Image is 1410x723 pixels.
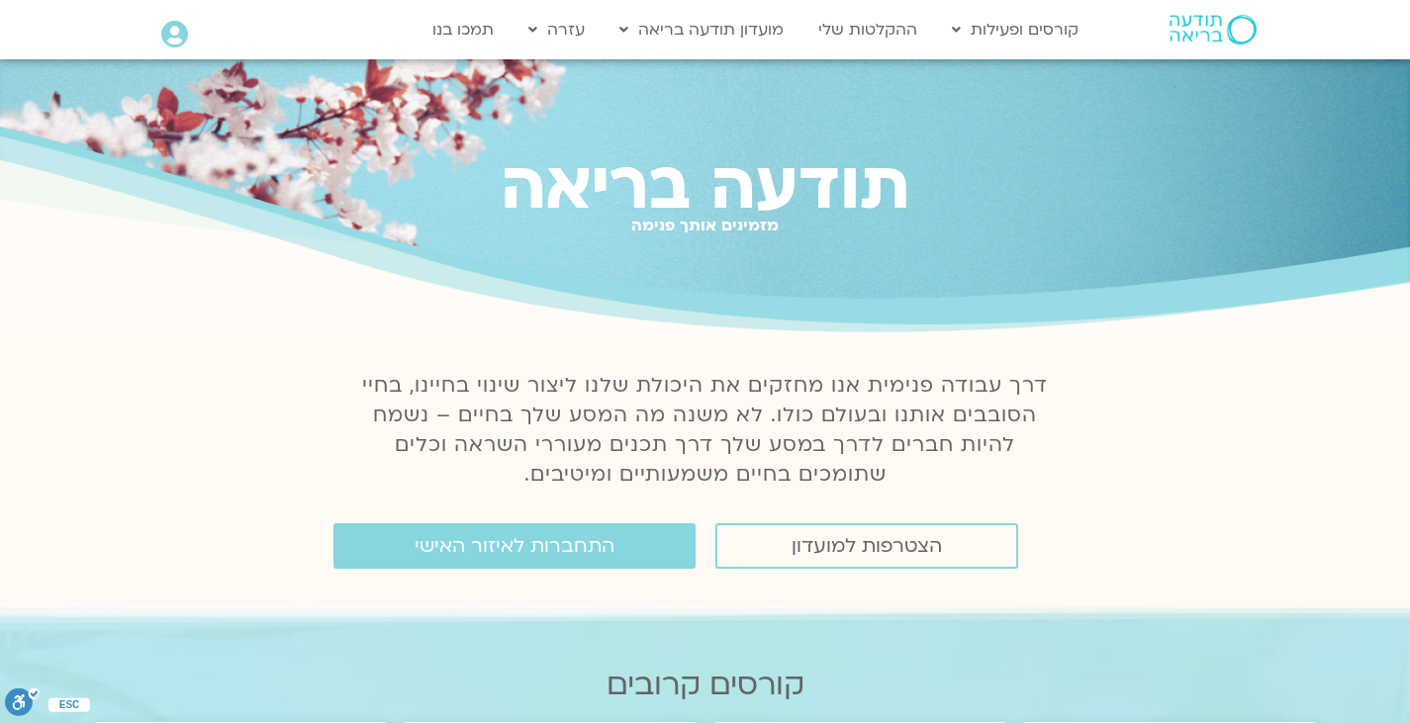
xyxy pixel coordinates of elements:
a: מועדון תודעה בריאה [610,11,794,48]
span: התחברות לאיזור האישי [415,535,614,557]
a: קורסים ופעילות [942,11,1088,48]
p: דרך עבודה פנימית אנו מחזקים את היכולת שלנו ליצור שינוי בחיינו, בחיי הסובבים אותנו ובעולם כולו. לא... [351,371,1060,490]
a: ההקלטות שלי [808,11,927,48]
a: עזרה [518,11,595,48]
img: תודעה בריאה [1170,15,1257,45]
a: תמכו בנו [423,11,504,48]
h2: קורסים קרובים [89,668,1322,702]
a: הצטרפות למועדון [715,523,1018,569]
span: הצטרפות למועדון [792,535,942,557]
a: התחברות לאיזור האישי [333,523,696,569]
